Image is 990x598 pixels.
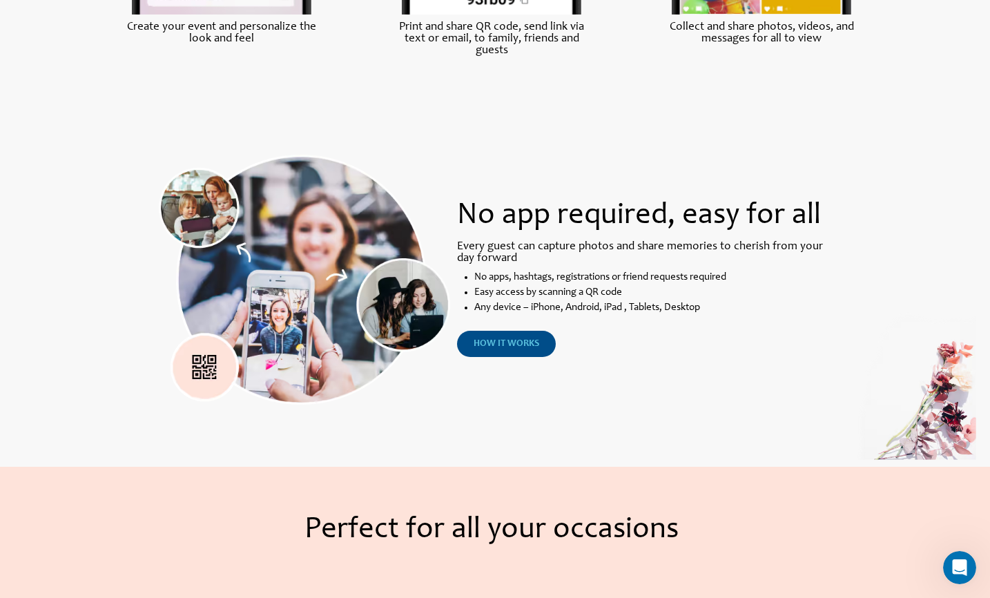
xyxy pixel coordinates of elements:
li: Any device – iPhone, Android, iPad , Tablets [474,300,825,316]
img: Liveshare Moment [159,155,450,405]
span: , Desktop [659,302,700,313]
li: No apps, hashtags, registrations or friend requests required [474,270,825,285]
span: No app required, easy for all [457,201,821,231]
span: how it works [474,339,539,349]
label: Create your event and personalize the look and feel [123,21,320,45]
h2: Perfect for all your occasions [155,512,828,550]
label: Every guest can capture photos and share memories to cherish from your day forward [457,241,825,264]
label: Print and share QR code, send link via text or email, to family, friends and guests [394,21,590,57]
li: Easy access by scanning a QR code [474,285,825,300]
img: Live Share [842,298,976,460]
a: how it works [457,331,556,357]
label: Collect and share photos, videos, and messages for all to view [663,21,860,45]
iframe: Intercom live chat [943,551,976,584]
